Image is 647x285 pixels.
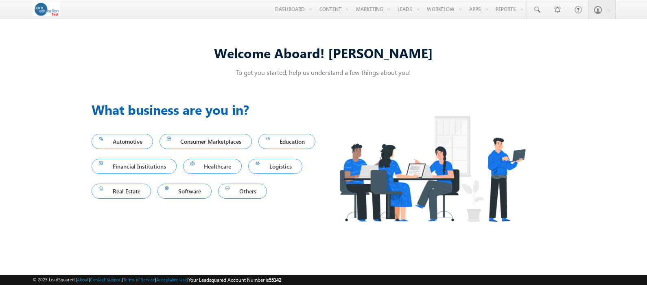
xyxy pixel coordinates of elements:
span: Healthcare [190,161,235,172]
a: Terms of Service [123,277,155,282]
span: Financial Institutions [99,161,169,172]
p: To get you started, help us understand a few things about you! [92,68,555,77]
a: Acceptable Use [156,277,187,282]
span: Education [266,136,308,147]
span: 55142 [269,277,281,283]
a: Contact Support [90,277,122,282]
img: Custom Logo [33,2,61,16]
img: Industry.png [323,100,541,238]
span: Your Leadsquared Account Number is [188,277,281,283]
span: Logistics [256,161,295,172]
a: About [77,277,89,282]
span: Automotive [99,136,146,147]
div: Welcome Aboard! [PERSON_NAME] [92,44,555,61]
span: © 2025 LeadSquared | | | | | [33,276,281,284]
span: Real Estate [99,186,144,197]
span: Consumer Marketplaces [167,136,245,147]
span: Software [165,186,205,197]
h3: What business are you in? [92,100,323,119]
span: Others [225,186,260,197]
